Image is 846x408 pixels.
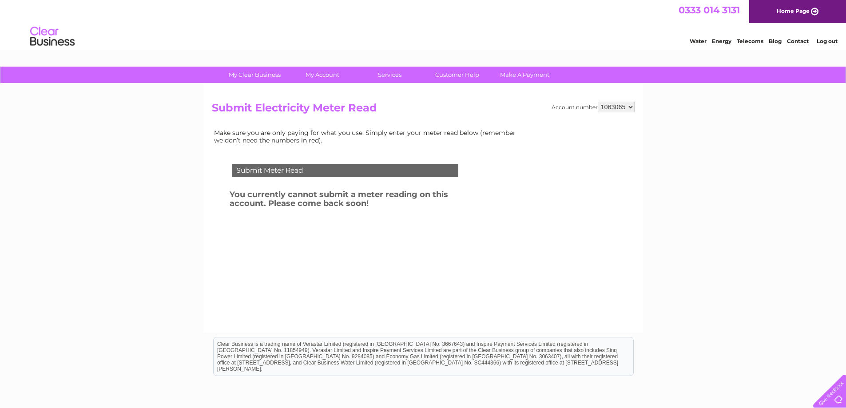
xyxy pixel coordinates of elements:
div: Account number [552,102,635,112]
td: Make sure you are only paying for what you use. Simply enter your meter read below (remember we d... [212,127,523,146]
div: Clear Business is a trading name of Verastar Limited (registered in [GEOGRAPHIC_DATA] No. 3667643... [214,5,633,43]
a: Make A Payment [488,67,561,83]
h3: You currently cannot submit a meter reading on this account. Please come back soon! [230,188,482,213]
a: 0333 014 3131 [679,4,740,16]
a: Services [353,67,426,83]
a: Log out [817,38,838,44]
a: Contact [787,38,809,44]
h2: Submit Electricity Meter Read [212,102,635,119]
a: Energy [712,38,731,44]
img: logo.png [30,23,75,50]
a: Water [690,38,707,44]
a: My Account [286,67,359,83]
a: Telecoms [737,38,763,44]
a: Customer Help [421,67,494,83]
div: Submit Meter Read [232,164,458,177]
a: Blog [769,38,782,44]
a: My Clear Business [218,67,291,83]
